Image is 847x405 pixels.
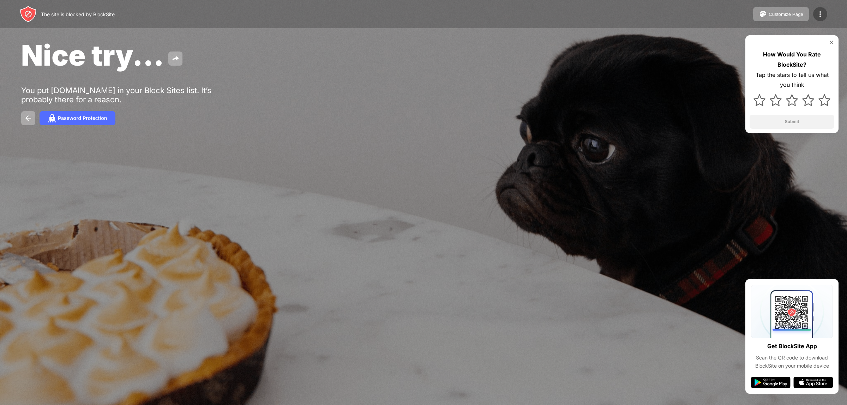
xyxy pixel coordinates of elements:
img: back.svg [24,114,32,122]
button: Customize Page [753,7,809,21]
div: Get BlockSite App [767,341,817,351]
img: star.svg [802,94,814,106]
img: pallet.svg [759,10,767,18]
img: google-play.svg [751,377,791,388]
div: Password Protection [58,115,107,121]
img: share.svg [171,54,180,63]
img: star.svg [770,94,782,106]
img: qrcode.svg [751,285,833,338]
div: Customize Page [769,12,803,17]
img: password.svg [48,114,56,122]
div: Scan the QR code to download BlockSite on your mobile device [751,354,833,370]
img: star.svg [818,94,830,106]
button: Password Protection [40,111,115,125]
div: Tap the stars to tell us what you think [750,70,834,90]
img: rate-us-close.svg [829,40,834,45]
img: menu-icon.svg [816,10,824,18]
img: star.svg [786,94,798,106]
button: Submit [750,115,834,129]
img: app-store.svg [793,377,833,388]
div: The site is blocked by BlockSite [41,11,115,17]
img: header-logo.svg [20,6,37,23]
div: You put [DOMAIN_NAME] in your Block Sites list. It’s probably there for a reason. [21,86,239,104]
span: Nice try... [21,38,164,72]
div: How Would You Rate BlockSite? [750,49,834,70]
img: star.svg [753,94,765,106]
